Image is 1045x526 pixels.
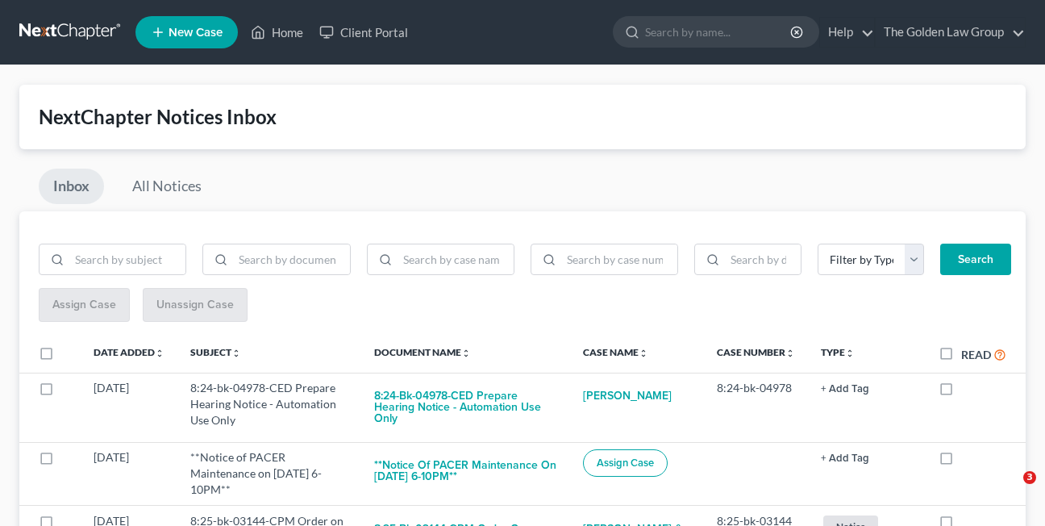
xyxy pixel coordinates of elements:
[1023,471,1036,484] span: 3
[81,373,177,442] td: [DATE]
[821,384,869,394] button: + Add Tag
[820,18,874,47] a: Help
[821,380,913,396] a: + Add Tag
[231,349,241,358] i: unfold_more
[597,457,654,470] span: Assign Case
[461,349,471,358] i: unfold_more
[583,380,672,412] a: [PERSON_NAME]
[645,17,793,47] input: Search by name...
[374,346,471,358] a: Document Nameunfold_more
[155,349,164,358] i: unfold_more
[876,18,1025,47] a: The Golden Law Group
[311,18,416,47] a: Client Portal
[961,346,991,363] label: Read
[717,346,795,358] a: Case Numberunfold_more
[639,349,648,358] i: unfold_more
[69,244,185,275] input: Search by subject
[39,169,104,204] a: Inbox
[990,471,1029,510] iframe: Intercom live chat
[177,373,361,442] td: 8:24-bk-04978-CED Prepare Hearing Notice - Automation Use Only
[845,349,855,358] i: unfold_more
[821,346,855,358] a: Typeunfold_more
[561,244,677,275] input: Search by case number
[94,346,164,358] a: Date Addedunfold_more
[177,442,361,505] td: **Notice of PACER Maintenance on [DATE] 6-10PM**
[169,27,223,39] span: New Case
[118,169,216,204] a: All Notices
[704,373,808,442] td: 8:24-bk-04978
[243,18,311,47] a: Home
[81,442,177,505] td: [DATE]
[374,449,557,493] button: **Notice of PACER Maintenance on [DATE] 6-10PM**
[398,244,514,275] input: Search by case name
[725,244,801,275] input: Search by date
[821,453,869,464] button: + Add Tag
[190,346,241,358] a: Subjectunfold_more
[940,244,1011,276] button: Search
[583,449,668,477] button: Assign Case
[374,380,557,435] button: 8:24-bk-04978-CED Prepare Hearing Notice - Automation Use Only
[39,104,1006,130] div: NextChapter Notices Inbox
[821,449,913,465] a: + Add Tag
[785,349,795,358] i: unfold_more
[233,244,349,275] input: Search by document name
[583,346,648,358] a: Case Nameunfold_more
